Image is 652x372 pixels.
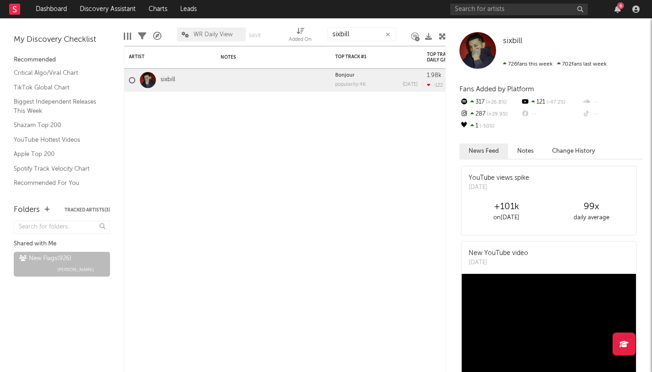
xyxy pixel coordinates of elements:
[14,164,101,174] a: Spotify Track Velocity Chart
[403,82,418,87] div: [DATE]
[464,201,549,212] div: +101k
[469,258,528,267] div: [DATE]
[289,34,312,45] div: Added On
[129,54,198,60] div: Artist
[249,33,261,38] button: Save
[459,86,534,93] span: Fans Added by Platform
[503,37,522,45] span: sixbill
[486,112,508,117] span: +29.9 %
[14,252,110,277] a: New Flags(926)[PERSON_NAME]
[459,108,520,120] div: 287
[335,82,366,87] div: popularity: 46
[153,23,161,50] div: A&R Pipeline
[57,264,94,275] span: [PERSON_NAME]
[327,28,396,41] input: Search...
[582,96,643,108] div: --
[14,221,110,234] input: Search for folders...
[160,76,175,84] a: sixbill
[19,253,72,264] div: New Flags ( 926 )
[289,23,312,50] div: Added On
[427,72,442,78] div: 1.98k
[485,100,507,105] span: +26.8 %
[14,149,101,159] a: Apple Top 200
[427,52,496,63] div: Top Track US Audio Streams Daily Growth
[14,34,110,45] div: My Discovery Checklist
[520,96,581,108] div: 121
[469,249,528,258] div: New YouTube video
[14,120,101,130] a: Shazam Top 200
[221,55,312,60] div: Notes
[582,108,643,120] div: --
[138,23,146,50] div: Filters
[335,54,404,60] div: Top Track #1
[335,73,354,78] a: Bonjour
[614,6,621,13] button: 6
[14,205,40,216] div: Folders
[427,82,443,88] div: -122
[543,144,604,159] button: Change History
[469,173,529,183] div: YouTube views spike
[508,144,543,159] button: Notes
[14,68,101,78] a: Critical Algo/Viral Chart
[459,96,520,108] div: 317
[503,61,553,67] span: 726 fans this week
[335,73,418,78] div: Bonjour
[124,23,131,50] div: Edit Columns
[450,4,588,15] input: Search for artists
[193,32,232,38] span: WR Daily View
[549,201,634,212] div: 99 x
[14,178,101,188] a: Recommended For You
[459,120,520,132] div: 1
[478,124,494,129] span: -50 %
[469,183,529,192] div: [DATE]
[464,212,549,223] div: on [DATE]
[617,2,624,9] div: 6
[65,208,110,212] button: Tracked Artists(3)
[14,55,110,66] div: Recommended
[14,239,110,250] div: Shared with Me
[459,144,508,159] button: News Feed
[14,135,101,145] a: YouTube Hottest Videos
[503,37,522,46] a: sixbill
[503,61,607,67] span: 702 fans last week
[549,212,634,223] div: daily average
[14,97,101,116] a: Biggest Independent Releases This Week
[545,100,565,105] span: -47.2 %
[14,83,101,93] a: TikTok Global Chart
[520,108,581,120] div: --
